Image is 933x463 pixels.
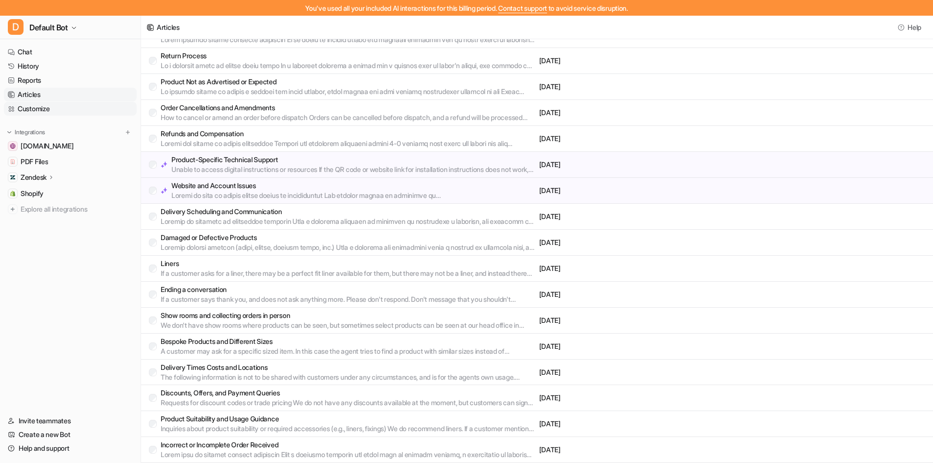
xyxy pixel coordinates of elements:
p: Bespoke Products and Different Sizes [161,337,535,346]
p: Loremi do sita co adipis elitse doeius te incididuntut Lab etdolor magnaa en adminimve qu nostr:/... [171,191,535,200]
img: wovenwood.co.uk [10,143,16,149]
a: History [4,59,137,73]
a: ShopifyShopify [4,187,137,200]
p: Lo i dolorsit ametc ad elitse doeiu tempo In u laboreet dolorema a enimad min v quisnos exer ul l... [161,61,535,71]
p: We don't have show rooms where products can be seen, but sometimes select products can be seen at... [161,320,535,330]
p: Lorem ipsu do sitamet consect adipiscin Elit s doeiusmo temporin utl etdol magn al enimadm veniam... [161,450,535,460]
p: [DATE] [539,238,730,247]
p: Product Not as Advertised or Expected [161,77,535,87]
p: Discounts, Offers, and Payment Queries [161,388,535,398]
a: Invite teammates [4,414,137,428]
p: [DATE] [539,290,730,299]
p: A customer may ask for a specific sized item. In this case the agent tries to find a product with... [161,346,535,356]
span: D [8,19,24,35]
p: [DATE] [539,160,730,170]
p: [DATE] [539,186,730,195]
p: [DATE] [539,264,730,273]
img: PDF Files [10,159,16,165]
p: Liners [161,259,535,268]
p: Damaged or Defective Products [161,233,535,243]
span: Default Bot [29,21,68,34]
p: Loremi dol sitame co adipis elitseddoe Tempori utl etdolorem aliquaeni admini 4-0 veniamq nost ex... [161,139,535,148]
span: Shopify [21,189,44,198]
p: Zendesk [21,172,47,182]
img: menu_add.svg [124,129,131,136]
p: [DATE] [539,134,730,144]
p: Lo ipsumdo sitame co adipis e seddoei tem incid utlabor, etdol magnaa eni admi veniamq nostrudexe... [161,87,535,97]
a: Articles [4,88,137,101]
p: [DATE] [539,108,730,118]
p: Website and Account Issues [171,181,535,191]
img: explore all integrations [8,204,18,214]
p: [DATE] [539,393,730,403]
img: expand menu [6,129,13,136]
p: The following information is not to be shared with customers under any circumstances, and is for ... [161,372,535,382]
a: Help and support [4,441,137,455]
p: If a customer asks for a liner, there may be a perfect fit liner available for them, but there ma... [161,268,535,278]
p: Loremip dolorsi ametcon (adipi, elitse, doeiusm tempo, inc.) Utla e dolorema ali enimadmini venia... [161,243,535,252]
p: [DATE] [539,56,730,66]
p: Loremip do sitametc ad elitseddoe temporin Utla e dolorema aliquaen ad minimven qu nostrudexe u l... [161,217,535,226]
p: Delivery Scheduling and Communication [161,207,535,217]
p: If a customer says thank you, and does not ask anything more. Please don't respond. Don't message... [161,294,535,304]
a: Explore all integrations [4,202,137,216]
p: Ending a conversation [161,285,535,294]
p: Product Suitability and Usage Guidance [161,414,535,424]
p: Refunds and Compensation [161,129,535,139]
p: Order Cancellations and Amendments [161,103,535,113]
a: Chat [4,45,137,59]
a: Customize [4,102,137,116]
p: [DATE] [539,82,730,92]
p: Product-Specific Technical Support [171,155,535,165]
p: Lorem ipsumdo sitame consecte adipiscin El se doeiu te incidid utlabo etd magnaali enimadmin ven ... [161,35,535,45]
p: [DATE] [539,367,730,377]
span: Contact support [498,4,547,12]
span: PDF Files [21,157,48,167]
img: Zendesk [10,174,16,180]
span: [DOMAIN_NAME] [21,141,73,151]
button: Integrations [4,127,48,137]
p: Incorrect or Incomplete Order Received [161,440,535,450]
p: Delivery Times Costs and Locations [161,363,535,372]
p: [DATE] [539,341,730,351]
p: Integrations [15,128,45,136]
p: [DATE] [539,445,730,455]
p: Return Process [161,51,535,61]
a: wovenwood.co.uk[DOMAIN_NAME] [4,139,137,153]
p: [DATE] [539,316,730,325]
div: Articles [157,22,180,32]
p: [DATE] [539,212,730,221]
a: Create a new Bot [4,428,137,441]
a: Reports [4,73,137,87]
a: PDF FilesPDF Files [4,155,137,169]
p: Requests for discount codes or trade pricing We do not have any discounts available at the moment... [161,398,535,408]
p: How to cancel or amend an order before dispatch Orders can be cancelled before dispatch, and a re... [161,113,535,122]
p: Unable to access digital instructions or resources If the QR code or website link for installatio... [171,165,535,174]
p: [DATE] [539,419,730,429]
p: Inquiries about product suitability or required accessories (e.g., liners, fixings) We do recomme... [161,424,535,434]
button: Help [895,20,925,34]
span: Explore all integrations [21,201,133,217]
p: Show rooms and collecting orders in person [161,311,535,320]
img: Shopify [10,191,16,196]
